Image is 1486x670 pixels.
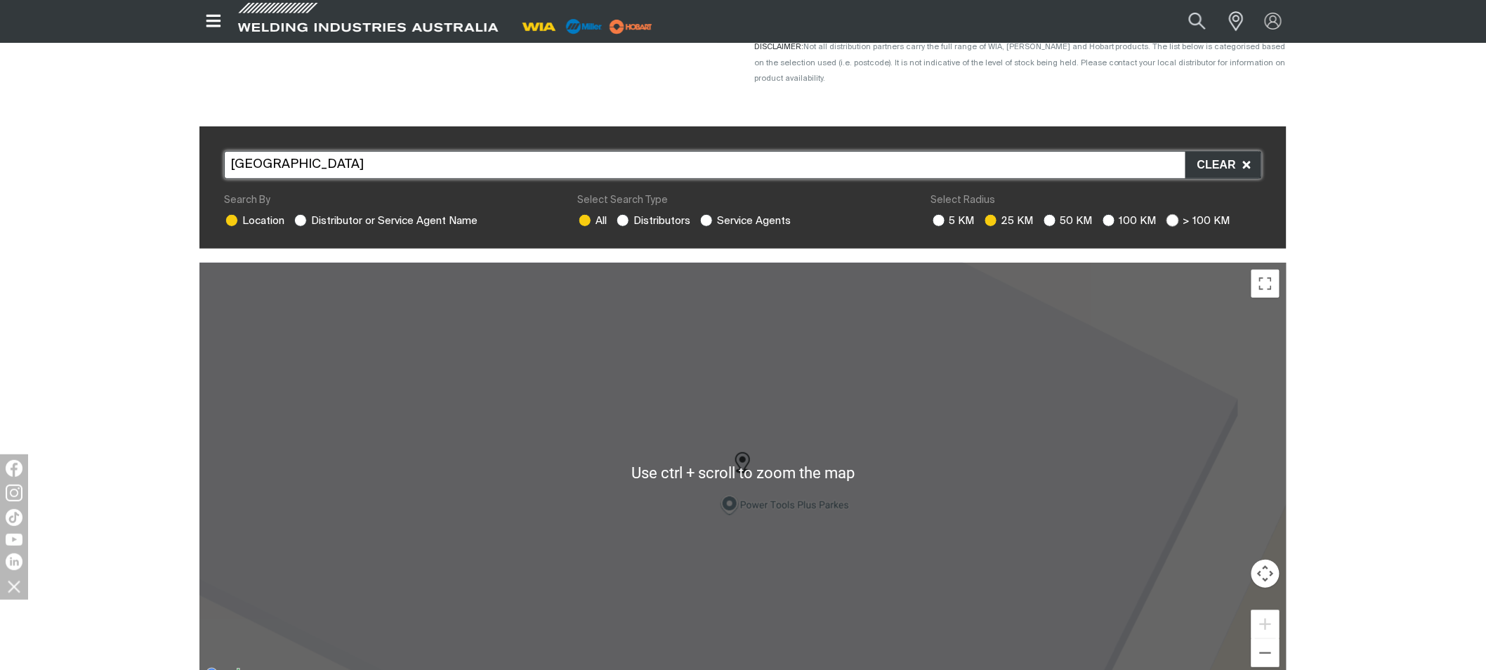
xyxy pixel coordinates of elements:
span: DISCLAIMER: [754,43,1286,82]
button: Toggle fullscreen view [1251,270,1280,298]
button: Zoom in [1251,610,1280,638]
img: Instagram [6,485,22,501]
img: miller [605,16,657,37]
button: Map camera controls [1251,560,1280,588]
label: Distributor or Service Agent Name [293,216,478,226]
label: Location [224,216,284,226]
label: Service Agents [699,216,791,226]
label: 5 KM [931,216,975,226]
img: hide socials [2,574,26,598]
input: Search location [224,151,1262,179]
span: Clear [1197,156,1243,174]
div: Search By [224,193,555,208]
img: Facebook [6,460,22,477]
label: 50 KM [1042,216,1093,226]
button: Zoom out [1251,639,1280,667]
span: Not all distribution partners carry the full range of WIA, [PERSON_NAME] and Hobart products. The... [754,43,1286,82]
label: 25 KM [983,216,1034,226]
button: Clear [1185,152,1261,178]
label: Distributors [615,216,690,226]
img: LinkedIn [6,553,22,570]
a: miller [605,21,657,32]
div: Select Search Type [577,193,908,208]
button: Search products [1173,6,1221,37]
img: YouTube [6,534,22,546]
input: Product name or item number... [1156,6,1221,37]
div: Select Radius [931,193,1262,208]
label: > 100 KM [1165,216,1230,226]
img: TikTok [6,509,22,526]
label: 100 KM [1101,216,1157,226]
label: All [577,216,607,226]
